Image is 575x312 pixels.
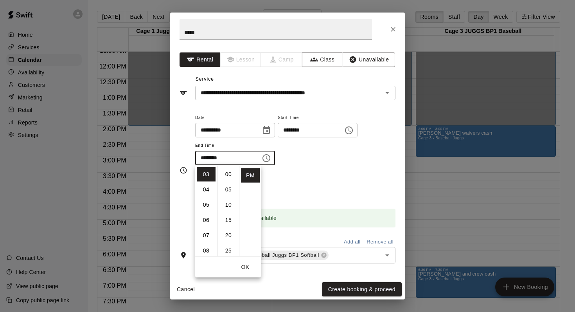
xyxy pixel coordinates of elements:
[217,166,239,256] ul: Select minutes
[197,198,216,212] li: 5 hours
[219,228,238,243] li: 20 minutes
[219,243,238,258] li: 25 minutes
[219,198,238,212] li: 10 minutes
[365,236,395,248] button: Remove all
[180,52,221,67] button: Rental
[239,166,261,256] ul: Select meridiem
[197,228,216,243] li: 7 hours
[180,166,187,174] svg: Timing
[322,282,402,297] button: Create booking & proceed
[173,282,198,297] button: Cancel
[340,236,365,248] button: Add all
[382,250,393,261] button: Open
[302,52,343,67] button: Class
[261,52,302,67] span: Camps can only be created in the Services page
[196,76,214,82] span: Service
[221,52,262,67] span: Lessons must be created in the Services page first
[219,182,238,197] li: 5 minutes
[197,243,216,258] li: 8 hours
[219,213,238,227] li: 15 minutes
[180,89,187,97] svg: Service
[195,113,275,123] span: Date
[341,123,357,138] button: Choose time, selected time is 2:00 PM
[199,251,329,260] div: Cage 1 Juggs BP2 Baseball Juggs BP1 Softball
[195,166,217,256] ul: Select hours
[382,87,393,98] button: Open
[343,52,395,67] button: Unavailable
[195,141,275,151] span: End Time
[180,251,187,259] svg: Rooms
[197,182,216,197] li: 4 hours
[259,123,274,138] button: Choose date, selected date is Aug 15, 2025
[197,213,216,227] li: 6 hours
[259,150,274,166] button: Choose time, selected time is 3:45 PM
[278,113,358,123] span: Start Time
[219,167,238,182] li: 0 minutes
[241,168,260,183] li: PM
[197,167,216,182] li: 3 hours
[233,260,258,274] button: OK
[386,22,400,36] button: Close
[196,270,395,282] span: Notes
